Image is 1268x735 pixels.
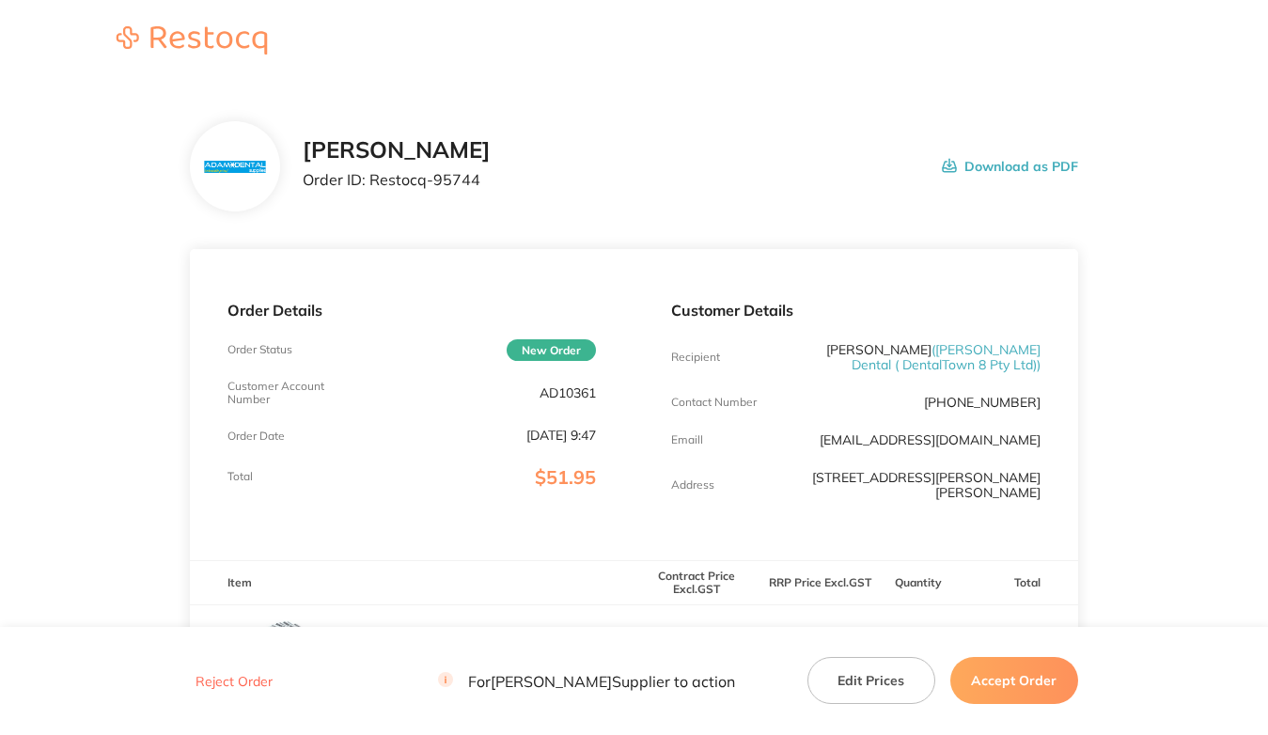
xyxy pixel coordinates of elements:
[634,561,758,605] th: Contract Price Excl. GST
[671,351,720,364] p: Recipient
[337,625,632,657] a: **Addition Request** Air Elimination Test Card [PERSON_NAME] Test 15/bag
[507,339,596,361] span: New Order
[540,385,596,400] p: AD10361
[227,605,321,699] img: MGVkM2Z0Mw
[671,433,703,446] p: Emaill
[303,171,491,188] p: Order ID: Restocq- 95744
[807,657,935,704] button: Edit Prices
[205,161,266,173] img: N3hiYW42Mg
[953,561,1077,605] th: Total
[794,342,1040,372] p: [PERSON_NAME]
[535,465,596,489] span: $51.95
[759,561,883,605] th: RRP Price Excl. GST
[227,430,285,443] p: Order Date
[852,341,1041,373] span: ( [PERSON_NAME] Dental ( DentalTown 8 Pty Ltd) )
[794,470,1040,500] p: [STREET_ADDRESS][PERSON_NAME][PERSON_NAME]
[190,561,634,605] th: Item
[950,657,1078,704] button: Accept Order
[924,395,1041,410] p: [PHONE_NUMBER]
[303,137,491,164] h2: [PERSON_NAME]
[942,137,1078,195] button: Download as PDF
[671,396,757,409] p: Contact Number
[671,478,714,492] p: Address
[526,428,596,443] p: [DATE] 9:47
[227,302,596,319] p: Order Details
[438,672,735,690] p: For [PERSON_NAME] Supplier to action
[227,470,253,483] p: Total
[227,380,351,406] p: Customer Account Number
[820,431,1041,448] a: [EMAIL_ADDRESS][DOMAIN_NAME]
[671,302,1040,319] p: Customer Details
[883,561,954,605] th: Quantity
[227,343,292,356] p: Order Status
[98,26,286,57] a: Restocq logo
[190,673,278,690] button: Reject Order
[98,26,286,55] img: Restocq logo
